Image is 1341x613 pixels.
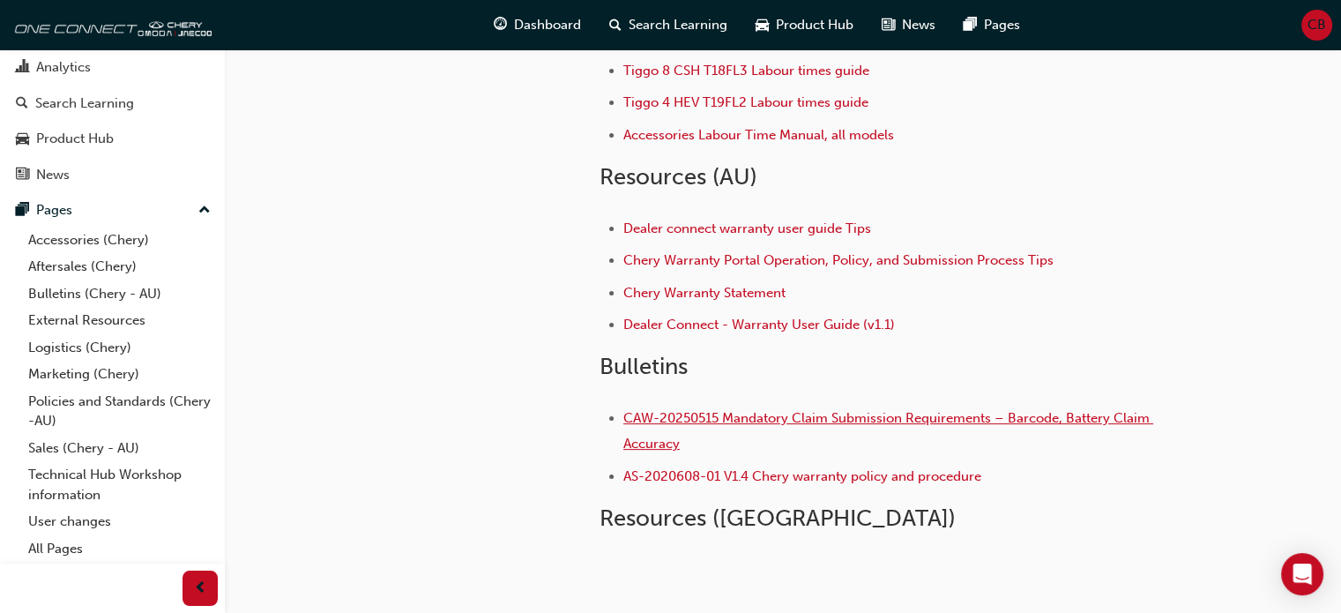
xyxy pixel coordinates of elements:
[21,435,218,462] a: Sales (Chery - AU)
[16,96,28,112] span: search-icon
[16,203,29,219] span: pages-icon
[950,7,1034,43] a: pages-iconPages
[609,14,622,36] span: search-icon
[514,15,581,35] span: Dashboard
[7,51,218,84] a: Analytics
[902,15,935,35] span: News
[21,307,218,334] a: External Resources
[494,14,507,36] span: guage-icon
[623,468,981,484] a: AS-2020608-01 V1.4 Chery warranty policy and procedure
[623,410,1153,452] a: CAW-20250515 Mandatory Claim Submission Requirements – Barcode, Battery Claim Accuracy
[21,461,218,508] a: Technical Hub Workshop information
[776,15,853,35] span: Product Hub
[623,63,869,78] a: Tiggo 8 CSH T18FL3 Labour times guide
[7,123,218,155] a: Product Hub
[623,221,871,236] a: Dealer connect warranty user guide Tips
[21,280,218,308] a: Bulletins (Chery - AU)
[16,168,29,183] span: news-icon
[623,127,894,143] a: Accessories Labour Time Manual, all models
[21,253,218,280] a: Aftersales (Chery)
[1301,10,1332,41] button: CB
[629,15,727,35] span: Search Learning
[35,93,134,114] div: Search Learning
[194,578,207,600] span: prev-icon
[198,199,211,222] span: up-icon
[21,388,218,435] a: Policies and Standards (Chery -AU)
[36,200,72,221] div: Pages
[7,159,218,191] a: News
[21,227,218,254] a: Accessories (Chery)
[36,129,114,149] div: Product Hub
[16,131,29,147] span: car-icon
[21,535,218,563] a: All Pages
[964,14,977,36] span: pages-icon
[868,7,950,43] a: news-iconNews
[623,317,895,333] a: Dealer Connect - Warranty User Guide (v1.1)
[7,194,218,227] button: Pages
[600,505,956,532] span: Resources ([GEOGRAPHIC_DATA])
[741,7,868,43] a: car-iconProduct Hub
[16,60,29,76] span: chart-icon
[21,334,218,362] a: Logistics (Chery)
[7,87,218,120] a: Search Learning
[36,165,70,185] div: News
[600,163,757,191] span: Resources (AU)
[623,94,868,110] a: Tiggo 4 HEV T19FL2 Labour times guide
[21,508,218,535] a: User changes
[1281,553,1323,595] div: Open Intercom Messenger
[1307,15,1326,35] span: CB
[623,252,1054,268] a: Chery Warranty Portal Operation, Policy, and Submission Process Tips
[984,15,1020,35] span: Pages
[21,361,218,388] a: Marketing (Chery)
[756,14,769,36] span: car-icon
[480,7,595,43] a: guage-iconDashboard
[882,14,895,36] span: news-icon
[623,285,786,301] a: Chery Warranty Statement
[36,57,91,78] div: Analytics
[595,7,741,43] a: search-iconSearch Learning
[600,353,688,380] span: Bulletins
[9,7,212,42] img: oneconnect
